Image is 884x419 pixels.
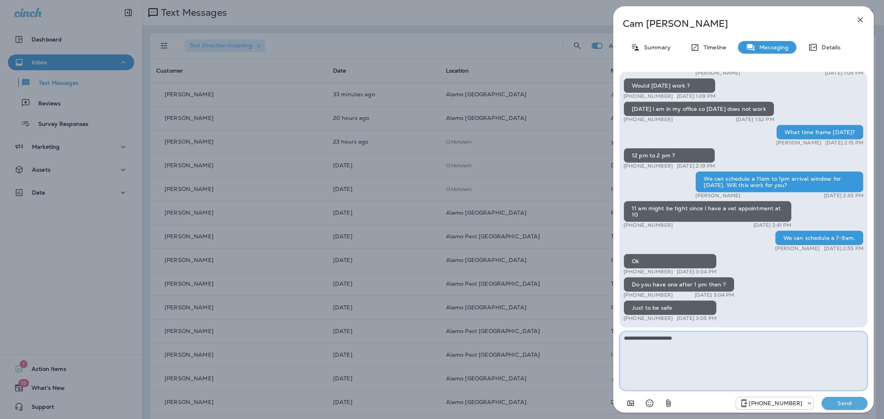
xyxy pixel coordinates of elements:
[824,193,863,199] p: [DATE] 2:35 PM
[624,292,673,298] p: [PHONE_NUMBER]
[624,93,673,99] p: [PHONE_NUMBER]
[695,292,734,298] p: [DATE] 3:04 PM
[624,254,717,269] div: Ok
[825,140,863,146] p: [DATE] 2:15 PM
[624,163,673,169] p: [PHONE_NUMBER]
[824,245,863,252] p: [DATE] 2:55 PM
[624,201,792,222] div: 11 am might be tight since I have a vet appointment at 10
[624,78,715,93] div: Would [DATE] work ?
[624,222,673,228] p: [PHONE_NUMBER]
[640,44,670,51] p: Summary
[753,222,792,228] p: [DATE] 2:41 PM
[623,18,838,29] p: Cam [PERSON_NAME]
[818,44,841,51] p: Details
[736,116,774,123] p: [DATE] 1:52 PM
[624,116,673,123] p: [PHONE_NUMBER]
[755,44,788,51] p: Messaging
[677,93,715,99] p: [DATE] 1:09 PM
[624,269,673,275] p: [PHONE_NUMBER]
[677,315,717,322] p: [DATE] 3:05 PM
[695,193,740,199] p: [PERSON_NAME]
[775,245,820,252] p: [PERSON_NAME]
[624,315,673,322] p: [PHONE_NUMBER]
[624,101,774,116] div: [DATE] I am in my office so [DATE] does not work
[677,269,717,275] p: [DATE] 3:04 PM
[677,163,715,169] p: [DATE] 2:19 PM
[736,398,813,408] div: +1 (817) 204-6820
[828,400,861,407] p: Send
[642,395,657,411] button: Select an emoji
[624,300,717,315] div: Just to be safe
[776,140,821,146] p: [PERSON_NAME]
[749,400,802,406] p: [PHONE_NUMBER]
[825,70,863,76] p: [DATE] 1:05 PM
[775,230,863,245] div: We can schedule a 7-9am.
[624,148,715,163] div: 12 pm to 2 pm ?
[695,70,740,76] p: [PERSON_NAME]
[623,395,639,411] button: Add in a premade template
[822,397,867,410] button: Send
[624,277,734,292] div: Do you have one after 1 pm then ?
[700,44,726,51] p: Timeline
[776,125,863,140] div: What time frame [DATE]?
[695,171,863,193] div: We can schedule a 11am to 1pm arrival window for [DATE]. Will this work for you?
